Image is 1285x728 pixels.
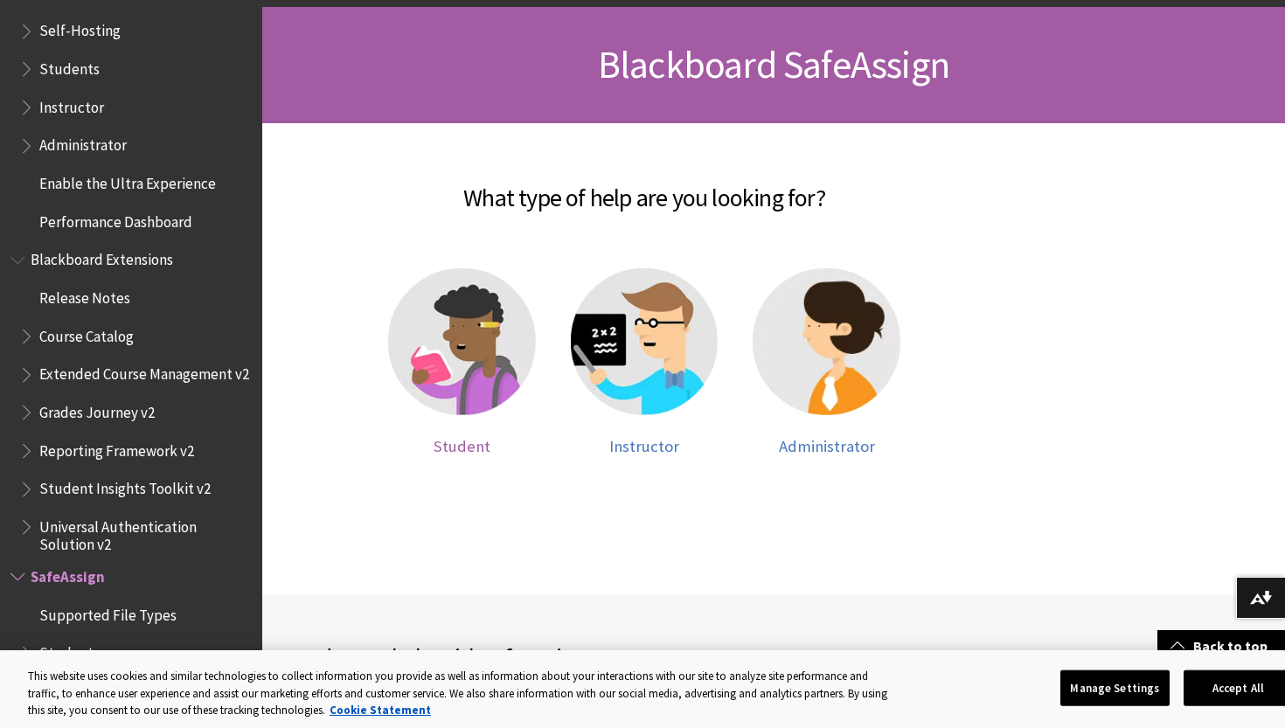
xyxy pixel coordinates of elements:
a: Administrator help Administrator [753,268,900,456]
span: Instructor [609,436,679,456]
span: Universal Authentication Solution v2 [39,512,250,553]
span: Course Catalog [39,322,134,345]
img: Student help [388,268,536,416]
span: Student Insights Toolkit v2 [39,475,211,498]
span: Blackboard Extensions [31,246,173,269]
span: Instructor [39,93,104,116]
span: SafeAssign [31,562,105,586]
span: Reporting Framework v2 [39,436,194,460]
span: Extended Course Management v2 [39,360,249,384]
span: Student [39,639,94,662]
nav: Book outline for Blackboard Extensions [10,246,252,554]
a: More information about your privacy, opens in a new tab [330,703,431,718]
span: Students [39,54,100,78]
span: Student [434,436,490,456]
span: Supported File Types [39,600,177,624]
div: This website uses cookies and similar technologies to collect information you provide as well as ... [28,668,899,719]
span: Self-Hosting [39,17,121,40]
a: Instructor help Instructor [571,268,719,456]
span: Performance Dashboard [39,207,192,231]
img: Administrator help [753,268,900,416]
span: Release Notes [39,283,130,307]
a: Back to top [1157,630,1285,662]
span: Administrator [39,131,127,155]
span: SafeAssign [481,641,586,673]
span: Administrator [779,436,875,456]
h2: Need more help with ? [280,639,774,676]
span: Blackboard SafeAssign [598,40,949,88]
img: Instructor help [571,268,719,416]
h2: What type of help are you looking for? [280,158,1009,216]
button: Manage Settings [1060,669,1170,706]
span: Enable the Ultra Experience [39,169,216,192]
span: Grades Journey v2 [39,398,155,421]
a: Student help Student [388,268,536,456]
